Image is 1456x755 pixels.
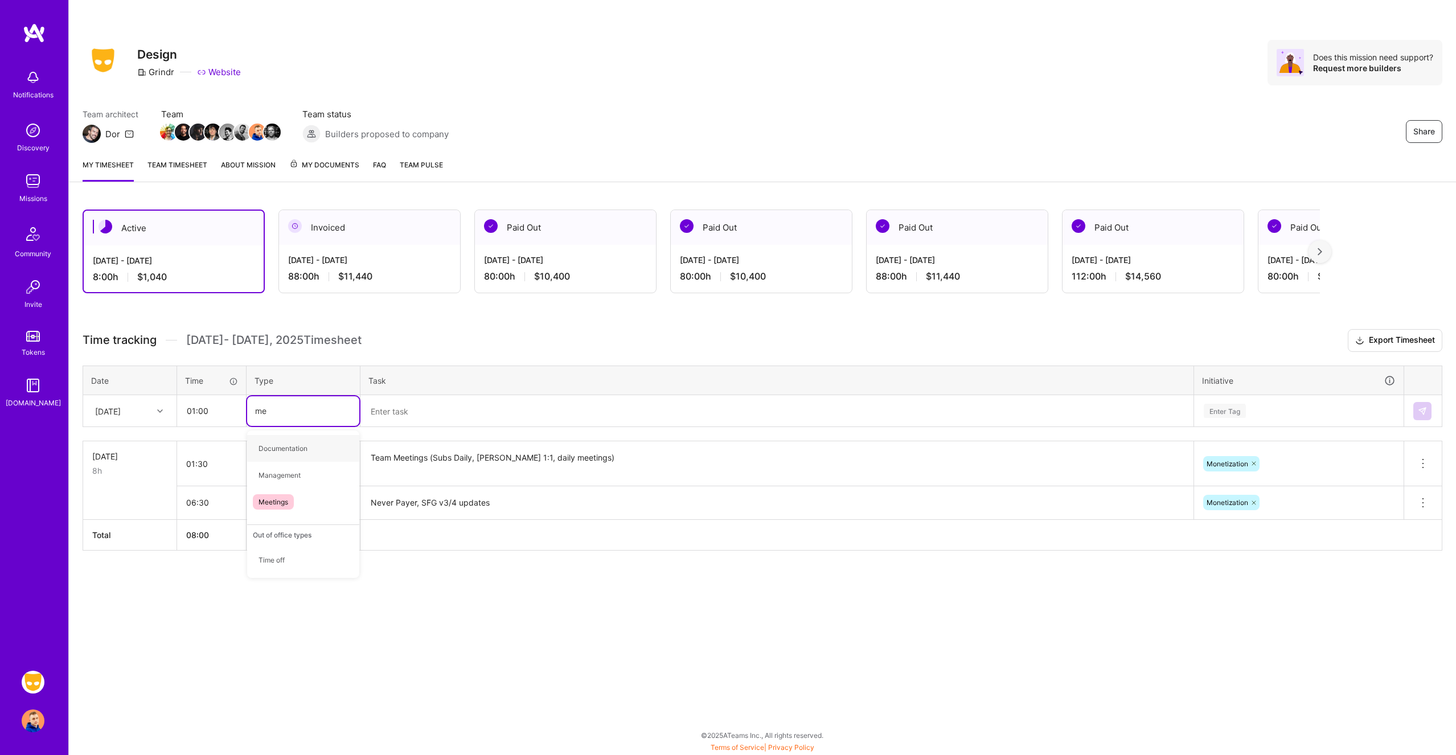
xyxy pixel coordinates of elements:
[1072,219,1085,233] img: Paid Out
[175,124,192,141] img: Team Member Avatar
[680,254,843,266] div: [DATE] - [DATE]
[1318,248,1322,256] img: right
[253,494,294,510] span: Meetings
[191,122,206,142] a: Team Member Avatar
[253,467,306,483] span: Management
[24,298,42,310] div: Invite
[92,465,167,477] div: 8h
[279,210,460,245] div: Invoiced
[17,142,50,154] div: Discovery
[190,124,207,141] img: Team Member Avatar
[83,333,157,347] span: Time tracking
[19,671,47,694] a: Grindr: Design
[1268,219,1281,233] img: Paid Out
[19,220,47,248] img: Community
[22,170,44,192] img: teamwork
[185,375,238,387] div: Time
[1355,335,1364,347] i: icon Download
[680,219,694,233] img: Paid Out
[84,211,264,245] div: Active
[19,192,47,204] div: Missions
[26,331,40,342] img: tokens
[1258,210,1439,245] div: Paid Out
[1313,63,1433,73] div: Request more builders
[338,270,372,282] span: $11,440
[137,271,167,283] span: $1,040
[105,128,120,140] div: Dor
[373,159,386,182] a: FAQ
[247,366,360,395] th: Type
[83,125,101,143] img: Team Architect
[177,487,246,518] input: HH:MM
[400,161,443,169] span: Team Pulse
[1277,49,1304,76] img: Avatar
[176,122,191,142] a: Team Member Avatar
[1202,374,1396,387] div: Initiative
[484,219,498,233] img: Paid Out
[1413,126,1435,137] span: Share
[1072,270,1234,282] div: 112:00 h
[92,450,167,462] div: [DATE]
[99,220,112,233] img: Active
[1348,329,1442,352] button: Export Timesheet
[234,124,251,141] img: Team Member Avatar
[22,709,44,732] img: User Avatar
[711,743,814,752] span: |
[177,449,246,479] input: HH:MM
[68,721,1456,749] div: © 2025 ATeams Inc., All rights reserved.
[93,271,255,283] div: 8:00 h
[83,519,177,550] th: Total
[83,108,138,120] span: Team architect
[926,270,960,282] span: $11,440
[125,129,134,138] i: icon Mail
[302,108,449,120] span: Team status
[876,270,1039,282] div: 88:00 h
[22,346,45,358] div: Tokens
[1313,52,1433,63] div: Does this mission need support?
[265,122,280,142] a: Team Member Avatar
[177,519,247,550] th: 08:00
[711,743,764,752] a: Terms of Service
[1268,254,1430,266] div: [DATE] - [DATE]
[1125,270,1161,282] span: $14,560
[13,89,54,101] div: Notifications
[161,122,176,142] a: Team Member Avatar
[534,270,570,282] span: $10,400
[197,66,241,78] a: Website
[19,709,47,732] a: User Avatar
[1318,270,1354,282] span: $10,400
[221,159,276,182] a: About Mission
[83,159,134,182] a: My timesheet
[137,66,174,78] div: Grindr
[250,122,265,142] a: Team Member Avatar
[1204,402,1246,420] div: Enter Tag
[362,442,1192,485] textarea: Team Meetings (Subs Daily, [PERSON_NAME] 1:1, daily meetings)
[288,254,451,266] div: [DATE] - [DATE]
[768,743,814,752] a: Privacy Policy
[22,66,44,89] img: bell
[475,210,656,245] div: Paid Out
[22,671,44,694] img: Grindr: Design
[93,255,255,266] div: [DATE] - [DATE]
[360,366,1194,395] th: Task
[671,210,852,245] div: Paid Out
[253,441,313,456] span: Documentation
[253,552,290,568] span: Time off
[204,124,222,141] img: Team Member Avatar
[186,333,362,347] span: [DATE] - [DATE] , 2025 Timesheet
[247,524,359,545] div: Out of office types
[1418,407,1427,416] img: Submit
[484,270,647,282] div: 80:00 h
[289,159,359,182] a: My Documents
[220,122,235,142] a: Team Member Avatar
[484,254,647,266] div: [DATE] - [DATE]
[160,124,177,141] img: Team Member Avatar
[289,159,359,171] span: My Documents
[23,23,46,43] img: logo
[730,270,766,282] span: $10,400
[302,125,321,143] img: Builders proposed to company
[178,396,245,426] input: HH:MM
[1207,459,1248,468] span: Monetization
[1063,210,1244,245] div: Paid Out
[288,219,302,233] img: Invoiced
